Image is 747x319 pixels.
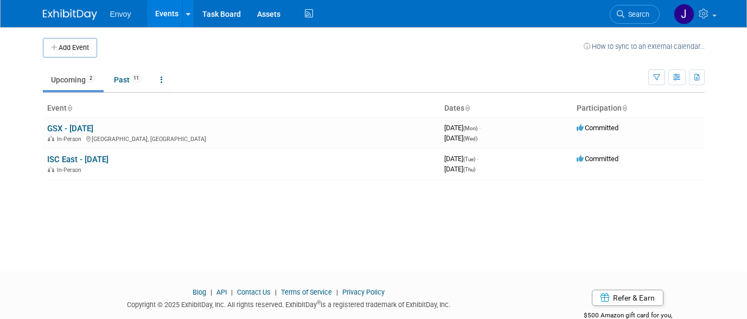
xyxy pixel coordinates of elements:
span: | [334,288,341,296]
span: In-Person [57,167,85,174]
div: Copyright © 2025 ExhibitDay, Inc. All rights reserved. ExhibitDay is a registered trademark of Ex... [43,297,535,310]
button: Add Event [43,38,97,58]
span: | [208,288,215,296]
a: How to sync to an external calendar... [584,42,705,50]
a: Sort by Start Date [464,104,470,112]
th: Participation [572,99,705,118]
span: (Thu) [463,167,475,173]
a: Contact Us [237,288,271,296]
img: In-Person Event [48,136,54,141]
a: Terms of Service [281,288,332,296]
a: API [216,288,227,296]
span: Envoy [110,10,131,18]
img: ExhibitDay [43,9,97,20]
img: In-Person Event [48,167,54,172]
span: [DATE] [444,155,478,163]
span: [DATE] [444,134,477,142]
span: [DATE] [444,165,475,173]
span: 2 [86,74,95,82]
a: GSX - [DATE] [47,124,93,133]
span: - [477,155,478,163]
a: Sort by Participation Type [622,104,627,112]
span: Committed [577,155,618,163]
a: Blog [193,288,206,296]
a: Upcoming2 [43,69,104,90]
span: Committed [577,124,618,132]
span: (Tue) [463,156,475,162]
span: 11 [130,74,142,82]
a: Search [610,5,660,24]
a: Privacy Policy [342,288,385,296]
a: Sort by Event Name [67,104,72,112]
span: | [272,288,279,296]
th: Event [43,99,440,118]
img: Joanna Zerga [674,4,694,24]
a: Refer & Earn [592,290,663,306]
span: Search [624,10,649,18]
span: [DATE] [444,124,481,132]
th: Dates [440,99,572,118]
a: Past11 [106,69,150,90]
span: | [228,288,235,296]
div: [GEOGRAPHIC_DATA], [GEOGRAPHIC_DATA] [47,134,436,143]
span: In-Person [57,136,85,143]
span: (Mon) [463,125,477,131]
sup: ® [317,299,321,305]
span: - [479,124,481,132]
span: (Wed) [463,136,477,142]
a: ISC East - [DATE] [47,155,108,164]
